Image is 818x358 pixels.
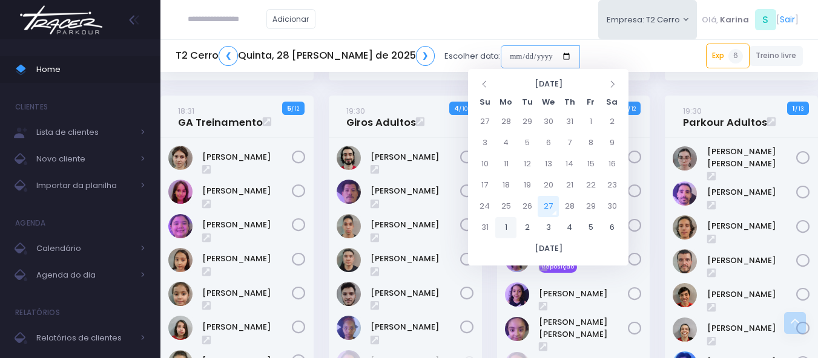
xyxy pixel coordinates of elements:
[580,93,601,111] th: Fr
[474,93,495,111] th: Su
[601,217,622,238] td: 6
[673,283,697,307] img: Eduardo Ribeiro Castro
[219,46,238,66] a: ❮
[702,14,718,26] span: Olá,
[707,186,797,198] a: [PERSON_NAME]
[559,93,580,111] th: Th
[580,217,601,238] td: 5
[202,185,292,197] a: [PERSON_NAME]
[495,93,516,111] th: Mo
[601,196,622,217] td: 30
[371,151,460,163] a: [PERSON_NAME]
[287,103,291,113] strong: 5
[495,196,516,217] td: 25
[36,330,133,346] span: Relatórios de clientes
[601,111,622,132] td: 2
[202,219,292,231] a: [PERSON_NAME]
[168,180,193,204] img: Ana Clara Dotta
[15,95,48,119] h4: Clientes
[683,105,767,129] a: 19:30Parkour Adultos
[346,105,365,117] small: 19:30
[538,175,559,196] td: 20
[538,217,559,238] td: 3
[36,62,145,77] span: Home
[495,111,516,132] td: 28
[36,151,133,167] span: Novo cliente
[495,75,601,93] th: [DATE]
[36,125,133,140] span: Lista de clientes
[559,111,580,132] td: 31
[538,132,559,154] td: 6
[580,175,601,196] td: 22
[750,46,803,66] a: Treino livre
[706,44,750,68] a: Exp6
[516,132,538,154] td: 5
[539,262,578,273] span: Reposição
[707,288,797,301] a: [PERSON_NAME]
[601,175,622,196] td: 23
[601,93,622,111] th: Sa
[673,215,697,239] img: Diego Nicolas Graciano
[728,49,743,63] span: 6
[538,93,559,111] th: We
[202,287,292,299] a: [PERSON_NAME]
[707,255,797,267] a: [PERSON_NAME]
[601,132,622,154] td: 9
[538,196,559,217] td: 27
[538,111,559,132] td: 30
[707,220,797,232] a: [PERSON_NAME]
[755,9,776,30] span: S
[474,154,495,175] td: 10
[15,211,46,235] h4: Agenda
[516,175,538,196] td: 19
[559,175,580,196] td: 21
[202,253,292,265] a: [PERSON_NAME]
[539,288,628,300] a: [PERSON_NAME]
[168,282,193,306] img: Laís Tchalian Bortolo
[580,111,601,132] td: 1
[495,175,516,196] td: 18
[474,238,622,259] th: [DATE]
[337,214,361,238] img: Eric Torres Santos
[538,154,559,175] td: 13
[291,105,299,112] small: / 12
[580,154,601,175] td: 15
[795,105,804,112] small: / 13
[516,93,538,111] th: Tu
[474,175,495,196] td: 17
[697,6,803,33] div: [ ]
[673,181,697,206] img: Arnaldo Barbosa Pinto
[168,214,193,238] img: Gabriela Nakabayashi Ferreira
[707,322,797,334] a: [PERSON_NAME]
[178,105,194,117] small: 18:31
[202,151,292,163] a: [PERSON_NAME]
[168,248,193,272] img: Laura Linck
[176,42,580,70] div: Escolher data:
[559,154,580,175] td: 14
[516,111,538,132] td: 29
[337,248,361,272] img: Guilherme Sato
[474,132,495,154] td: 3
[559,132,580,154] td: 7
[371,185,460,197] a: [PERSON_NAME]
[495,217,516,238] td: 1
[516,217,538,238] td: 2
[495,154,516,175] td: 11
[559,196,580,217] td: 28
[168,146,193,170] img: AMANDA PARRINI
[559,217,580,238] td: 4
[673,146,697,171] img: Ana Luiza Puglia
[266,9,316,29] a: Adicionar
[371,253,460,265] a: [PERSON_NAME]
[474,196,495,217] td: 24
[539,316,628,340] a: [PERSON_NAME] [PERSON_NAME]
[337,316,361,340] img: Rosa Luiza Barbosa Luciano
[580,196,601,217] td: 29
[371,219,460,231] a: [PERSON_NAME]
[36,241,133,256] span: Calendário
[337,146,361,170] img: Bruno Milan Perfetto
[36,267,133,283] span: Agenda do dia
[793,103,795,113] strong: 1
[683,105,702,117] small: 19:30
[15,301,60,325] h4: Relatórios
